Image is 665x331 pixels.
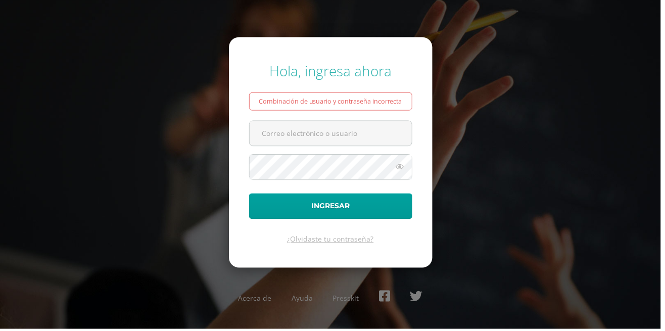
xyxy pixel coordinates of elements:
a: Acerca de [240,295,273,305]
button: Ingresar [251,195,415,220]
div: Combinación de usuario y contraseña incorrecta [251,93,415,111]
input: Correo electrónico o usuario [251,122,414,147]
div: Hola, ingresa ahora [251,62,415,81]
a: Ayuda [294,295,315,305]
a: Presskit [335,295,361,305]
a: ¿Olvidaste tu contraseña? [289,235,376,245]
